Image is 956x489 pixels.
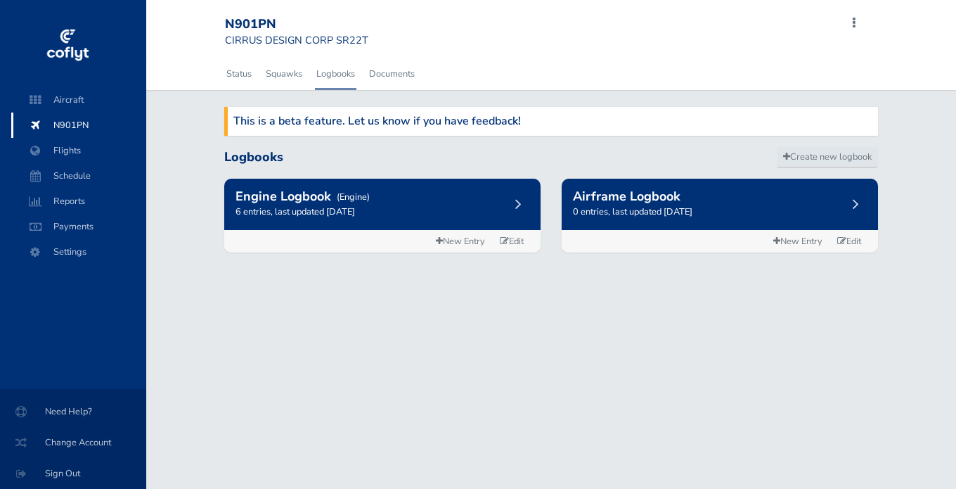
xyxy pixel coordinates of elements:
a: Squawks [264,58,304,89]
a: Edit [494,232,529,251]
a: Create new logbook [777,147,878,168]
span: New Entry [773,235,822,248]
span: Aircraft [25,87,132,113]
div: This is a beta feature. Let us know if you have feedback! [233,113,872,131]
a: Edit [832,232,867,251]
h2: Engine Logbook [235,190,331,203]
a: New Entry [430,232,491,251]
span: Edit [500,235,524,248]
span: Create new logbook [783,151,872,163]
span: Edit [837,235,861,248]
span: Flights [25,138,132,163]
span: N901PN [25,113,132,138]
span: New Entry [436,235,485,248]
div: N901PN [225,17,368,32]
a: New Entry [768,232,828,251]
h2: Airframe Logbook [573,190,680,203]
span: Change Account [17,430,129,455]
a: Status [225,58,253,89]
a: Documents [368,58,416,89]
a: Logbooks [315,58,356,89]
small: CIRRUS DESIGN CORP SR22T [225,33,368,47]
p: Logbooks [224,147,283,167]
img: coflyt logo [44,25,91,67]
p: 6 entries, last updated [DATE] [235,205,529,219]
span: Sign Out [17,461,129,486]
span: Payments [25,214,132,239]
span: Need Help? [17,399,129,424]
p: 0 entries, last updated [DATE] [573,205,867,219]
span: Schedule [25,163,132,189]
a: Airframe Logbook 0 entries, last updated [DATE] [562,179,878,230]
span: (Engine) [331,191,375,203]
a: Engine Logbook (Engine) 6 entries, last updated [DATE] [224,179,541,230]
span: Reports [25,189,132,214]
span: Settings [25,239,132,265]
